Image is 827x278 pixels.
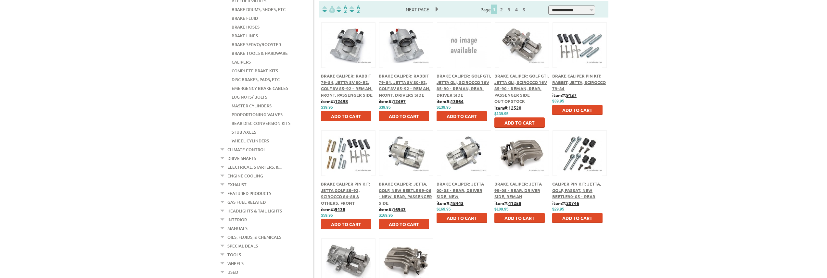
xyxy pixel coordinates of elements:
img: Sort by Sales Rank [348,6,361,13]
button: Add to Cart [321,219,371,229]
a: Brake Caliper: Golf GTI, Jetta GLI, Scirocco 16V 85-90 - Reman, Rear, Passenger Side [494,73,549,98]
span: $169.95 [437,207,451,212]
span: $109.95 [494,207,508,212]
a: 3 [506,6,512,12]
button: Add to Cart [494,213,545,223]
img: filterpricelow.svg [322,6,335,13]
a: Climate Control [227,145,266,154]
a: Brake Servo/Booster [232,40,281,49]
a: Disc Brakes, Pads, Etc. [232,75,281,84]
span: Add to Cart [562,107,592,113]
b: item#: [437,98,464,104]
a: Drive Shafts [227,154,256,163]
span: Add to Cart [331,221,361,227]
span: Add to Cart [562,215,592,221]
a: Rear Disc Conversion Kits [232,119,290,127]
a: Interior [227,215,247,224]
span: $139.95 [494,112,508,116]
button: Add to Cart [379,219,429,229]
a: Brake Caliper: Rabbit 79-84, Jetta 8V 80-92, Golf 8V 85-92 - Reman, Front, Passenger Side [321,73,373,98]
span: Add to Cart [447,113,477,119]
span: $29.95 [552,207,564,212]
u: 18443 [451,200,464,206]
button: Add to Cart [494,117,545,128]
a: Complete Brake Kits [232,66,278,75]
b: item#: [321,206,345,212]
u: 41258 [508,200,521,206]
img: Sort by Headline [335,6,348,13]
b: item#: [379,206,406,212]
u: 13864 [451,98,464,104]
a: Tools [227,250,241,259]
b: item#: [494,105,521,111]
span: Brake Caliper: Jetta 00-05 - Rear, Driver Side, New [437,181,484,199]
a: Manuals [227,224,248,233]
a: 5 [521,6,527,12]
a: Brake Fluid [232,14,258,22]
a: Gas Fuel Related [227,198,266,206]
a: Calipers [232,58,251,66]
b: item#: [437,200,464,206]
a: Brake Caliper: Golf GTI, Jetta GLI, Scirocco 16V 85-90 - Reman, Rear, Driver Side [437,73,491,98]
a: Brake Hoses [232,23,260,31]
a: Oils, Fluids, & Chemicals [227,233,281,241]
button: Add to Cart [379,111,429,121]
u: 12497 [393,98,406,104]
u: 16943 [393,206,406,212]
span: Next Page [399,5,436,14]
span: Add to Cart [447,215,477,221]
span: Add to Cart [504,215,535,221]
a: Brake Caliper: Rabbit 79-84, Jetta 8V 80-92, Golf 8V 85-92 - Reman, Front, Drivers Side [379,73,430,98]
a: 2 [499,6,504,12]
span: Caliper Pin Kit: Jetta, Golf, Passat, New Beetle90-05 - Rear [552,181,601,199]
a: Next Page [399,6,436,12]
b: item#: [552,92,577,98]
span: $59.95 [321,213,333,218]
span: Add to Cart [504,120,535,126]
span: Add to Cart [389,113,419,119]
a: Brake Tools & Hardware [232,49,288,57]
a: Brake Caliper: Jetta 99-05 - Rear, Driver Side, Reman [494,181,542,199]
a: Used [227,268,238,276]
a: Brake Caliper Pin Kit: Jetta Golf 85-92, Scirocco 84-88 & Others, Front [321,181,370,206]
a: Brake Drums, Shoes, Etc. [232,5,286,14]
a: Master Cylinders [232,102,272,110]
a: Exhaust [227,180,247,189]
b: item#: [494,200,521,206]
u: 9137 [566,92,577,98]
span: $39.95 [321,105,333,110]
a: Engine Cooling [227,172,263,180]
span: Out of stock [494,98,525,104]
span: $139.95 [437,105,451,110]
button: Add to Cart [552,213,603,223]
b: item#: [552,200,579,206]
b: item#: [379,98,406,104]
a: 4 [514,6,519,12]
button: Add to Cart [552,105,603,115]
a: Brake Caliper Pin Kit: Rabbit, Jetta, Scirocco 79-84 [552,73,606,91]
span: Add to Cart [331,113,361,119]
span: 1 [491,5,497,14]
a: Brake Lines [232,31,258,40]
a: Stub Axles [232,128,256,136]
u: 12520 [508,105,521,111]
a: Brake Caliper: Jetta, Golf, New Beetle 99-06 - New, Rear, Passenger Side [379,181,432,206]
u: 12498 [335,98,348,104]
a: Electrical, Starters, &... [227,163,282,171]
span: Add to Cart [389,221,419,227]
span: $169.95 [379,213,393,218]
a: Featured Products [227,189,271,198]
div: Page [470,4,538,15]
a: Lug Nuts/ Bolts [232,93,267,101]
a: Emergency Brake Cables [232,84,288,92]
a: Special Deals [227,242,258,250]
u: 20746 [566,200,579,206]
